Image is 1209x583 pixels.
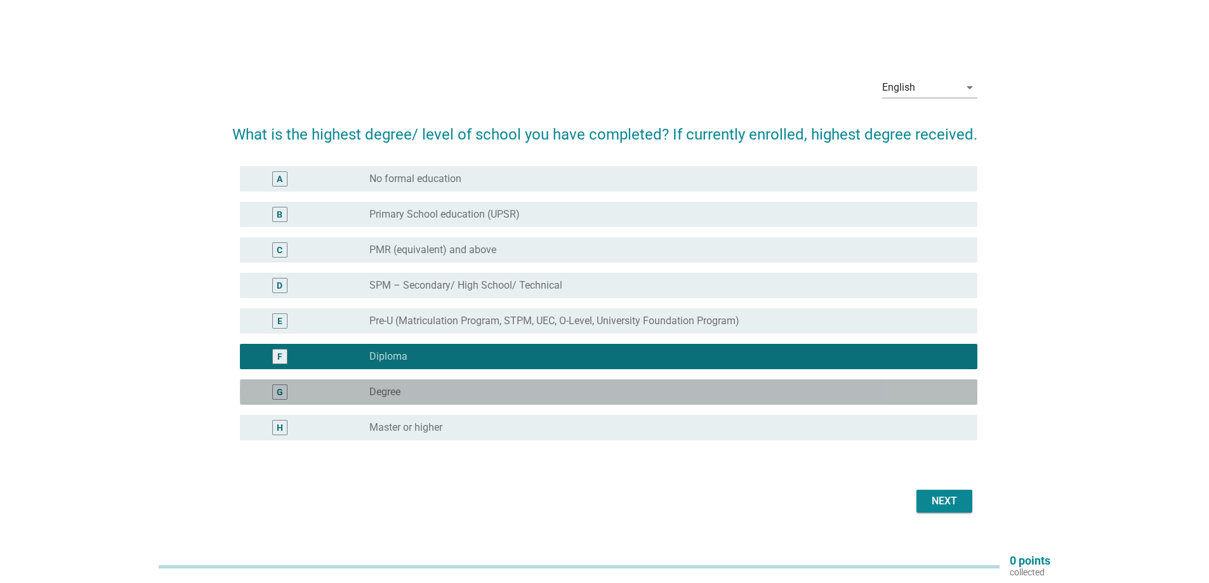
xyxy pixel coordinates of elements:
[369,208,520,221] label: Primary School education (UPSR)
[369,279,562,292] label: SPM – Secondary/ High School/ Technical
[369,315,739,327] label: Pre-U (Matriculation Program, STPM, UEC, O-Level, University Foundation Program)
[277,243,282,256] div: C
[369,350,407,363] label: Diploma
[232,110,977,146] h2: What is the highest degree/ level of school you have completed? If currently enrolled, highest de...
[277,207,282,221] div: B
[962,80,977,95] i: arrow_drop_down
[277,278,282,292] div: D
[1010,567,1050,578] p: collected
[369,386,400,398] label: Degree
[277,350,282,363] div: F
[277,172,282,185] div: A
[277,314,282,327] div: E
[1010,555,1050,567] p: 0 points
[277,421,283,434] div: H
[277,385,283,398] div: G
[369,173,461,185] label: No formal education
[882,82,915,93] div: English
[369,421,442,434] label: Master or higher
[927,494,962,509] div: Next
[369,244,496,256] label: PMR (equivalent) and above
[916,490,972,513] button: Next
